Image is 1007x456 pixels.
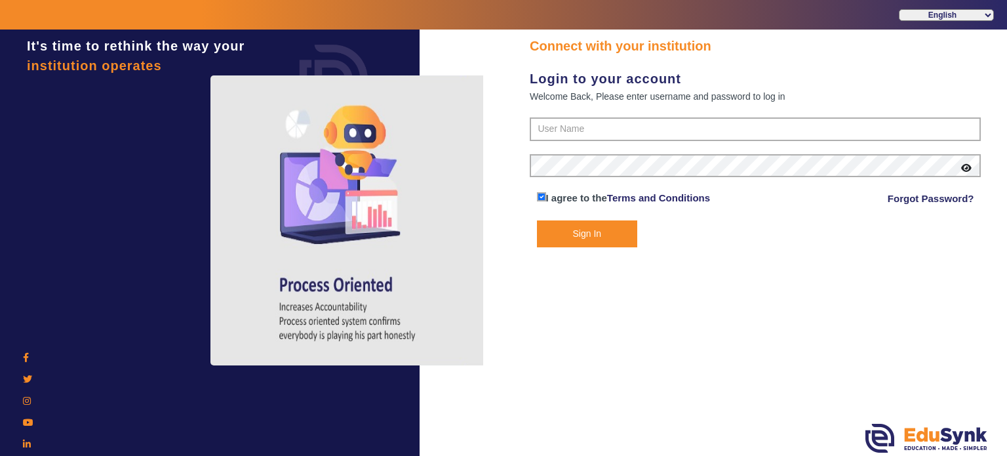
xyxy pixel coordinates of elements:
div: Connect with your institution [530,36,981,56]
span: institution operates [27,58,162,73]
img: login.png [285,30,383,128]
img: edusynk.png [865,424,987,453]
img: login4.png [210,75,486,365]
span: It's time to rethink the way your [27,39,245,53]
span: I agree to the [546,192,607,203]
input: User Name [530,117,981,141]
button: Sign In [537,220,638,247]
a: Forgot Password? [888,191,974,207]
a: Terms and Conditions [607,192,710,203]
div: Login to your account [530,69,981,89]
div: Welcome Back, Please enter username and password to log in [530,89,981,104]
